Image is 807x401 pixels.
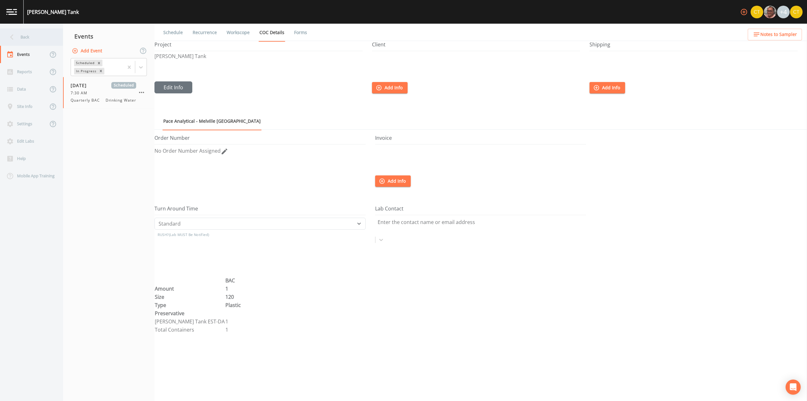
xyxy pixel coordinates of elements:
[71,90,91,96] span: 7:30 AM
[74,60,96,66] div: Scheduled
[372,42,580,51] h5: Client
[154,135,366,144] h5: Order Number
[6,9,17,15] img: logo
[375,135,586,144] h5: Invoice
[154,309,225,317] th: Preservative
[786,380,801,395] div: Open Intercom Messenger
[258,24,285,42] a: COC Details
[154,42,363,51] h5: Project
[27,8,79,16] div: [PERSON_NAME] Tank
[589,42,798,51] h5: Shipping
[154,317,225,326] td: [PERSON_NAME] Tank EST-DA
[751,6,763,18] img: 7f2cab73c0e50dc3fbb7023805f649db
[760,31,797,38] span: Notes to Sampler
[74,68,97,74] div: In Progress
[225,326,241,334] td: 1
[158,230,366,240] h3: RUSH?
[790,6,803,18] img: 7f2cab73c0e50dc3fbb7023805f649db
[162,24,184,41] a: Schedule
[63,77,154,109] a: [DATE]Scheduled7:30 AMQuarterly BACDrinking Water
[162,112,262,130] a: Pace Analytical - Melville [GEOGRAPHIC_DATA]
[71,97,103,103] span: Quarterly BAC
[748,29,802,40] button: Notes to Sampler
[226,24,251,41] a: Workscope
[589,82,625,94] button: Add Info
[154,301,225,309] th: Type
[169,232,209,237] span: (Lab MUST Be Notified)
[154,326,225,334] td: Total Containers
[96,60,102,66] div: Remove Scheduled
[225,285,241,293] th: 1
[97,68,104,74] div: Remove In Progress
[372,82,408,94] button: Add Info
[71,82,91,89] span: [DATE]
[111,82,136,89] span: Scheduled
[154,54,363,59] p: [PERSON_NAME] Tank
[154,293,225,301] th: Size
[154,206,366,215] h5: Turn Around Time
[225,293,241,301] th: 120
[192,24,218,41] a: Recurrence
[106,97,136,103] span: Drinking Water
[225,276,241,285] th: BAC
[764,6,776,18] img: e2d790fa78825a4bb76dcb6ab311d44c
[225,317,241,326] td: 1
[225,301,241,309] th: Plastic
[763,6,777,18] div: Mike Franklin
[375,206,586,215] h5: Lab Contact
[777,6,790,18] div: +4
[293,24,308,41] a: Forms
[154,285,225,293] th: Amount
[71,45,105,57] button: Add Event
[154,81,192,93] button: Edit Info
[154,147,221,154] span: No Order Number Assigned
[750,6,763,18] div: Chris Tobin
[375,175,411,187] button: Add Info
[63,28,154,44] div: Events
[378,218,584,226] div: Enter the contact name or email address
